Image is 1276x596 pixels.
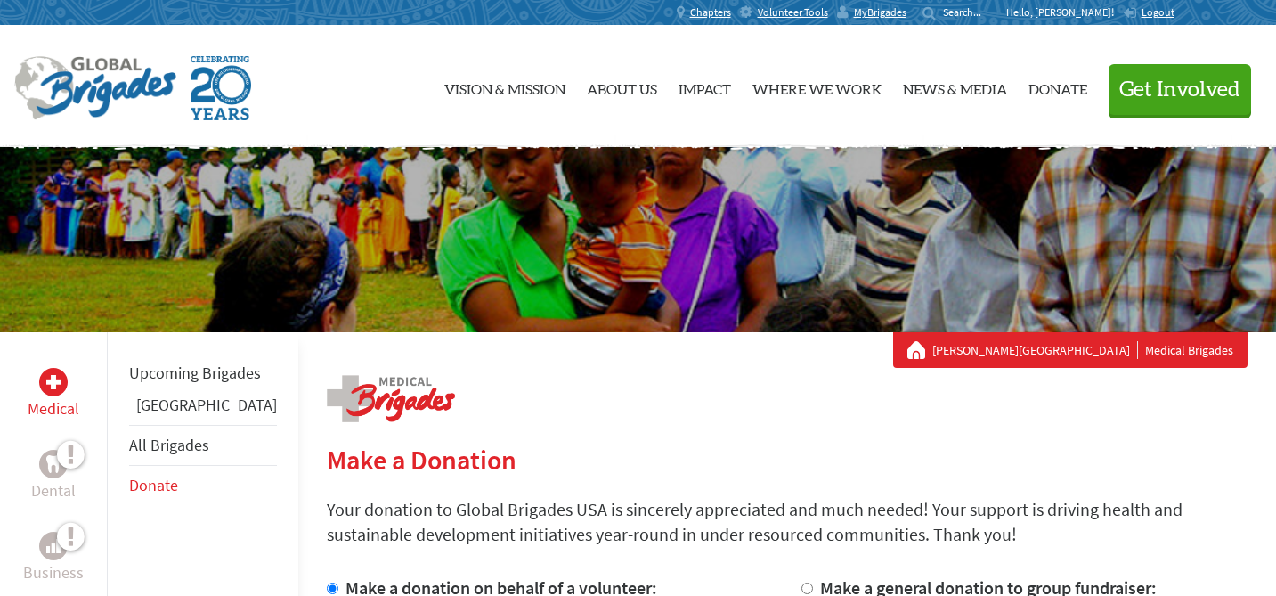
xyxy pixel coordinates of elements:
[46,539,61,553] img: Business
[1109,64,1251,115] button: Get Involved
[129,466,277,505] li: Donate
[28,396,79,421] p: Medical
[907,341,1233,359] div: Medical Brigades
[136,395,277,415] a: [GEOGRAPHIC_DATA]
[690,5,731,20] span: Chapters
[1142,5,1174,19] span: Logout
[1006,5,1123,20] p: Hello, [PERSON_NAME]!
[39,368,68,396] div: Medical
[129,393,277,425] li: Panama
[39,450,68,478] div: Dental
[129,354,277,393] li: Upcoming Brigades
[1119,79,1240,101] span: Get Involved
[854,5,906,20] span: MyBrigades
[23,560,84,585] p: Business
[327,375,455,422] img: logo-medical.png
[943,5,994,19] input: Search...
[679,40,731,133] a: Impact
[129,363,261,383] a: Upcoming Brigades
[129,435,209,455] a: All Brigades
[46,455,61,472] img: Dental
[46,375,61,389] img: Medical
[1123,5,1174,20] a: Logout
[327,444,1248,476] h2: Make a Donation
[191,56,251,120] img: Global Brigades Celebrating 20 Years
[23,532,84,585] a: BusinessBusiness
[444,40,565,133] a: Vision & Mission
[327,497,1248,547] p: Your donation to Global Brigades USA is sincerely appreciated and much needed! Your support is dr...
[31,478,76,503] p: Dental
[129,475,178,495] a: Donate
[932,341,1138,359] a: [PERSON_NAME][GEOGRAPHIC_DATA]
[758,5,828,20] span: Volunteer Tools
[14,56,176,120] img: Global Brigades Logo
[31,450,76,503] a: DentalDental
[129,425,277,466] li: All Brigades
[752,40,882,133] a: Where We Work
[1028,40,1087,133] a: Donate
[28,368,79,421] a: MedicalMedical
[903,40,1007,133] a: News & Media
[39,532,68,560] div: Business
[587,40,657,133] a: About Us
